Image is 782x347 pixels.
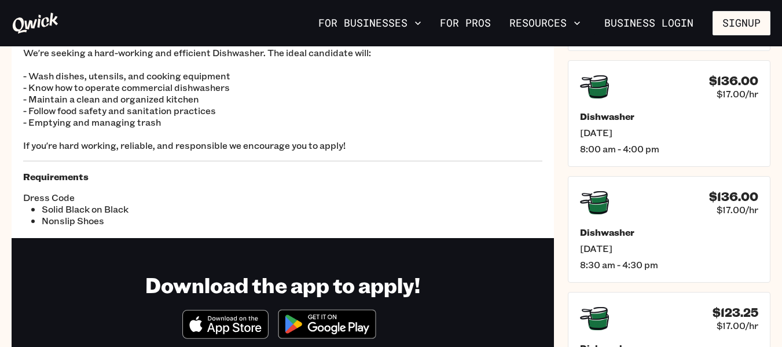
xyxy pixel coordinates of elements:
[580,259,758,271] span: 8:30 am - 4:30 pm
[23,24,542,151] p: Employee Meal is available at 5:15 PM for $1. We're seeking a hard-working and efficient Dishwash...
[568,60,770,167] a: $136.00$17.00/hrDishwasher[DATE]8:00 am - 4:00 pm
[709,74,758,88] h4: $136.00
[23,171,542,182] h5: Requirements
[182,329,269,341] a: Download on the App Store
[23,192,283,203] span: Dress Code
[594,11,703,35] a: Business Login
[580,111,758,122] h5: Dishwasher
[717,88,758,100] span: $17.00/hr
[717,320,758,331] span: $17.00/hr
[717,204,758,215] span: $17.00/hr
[314,13,426,33] button: For Businesses
[505,13,585,33] button: Resources
[713,11,770,35] button: Signup
[580,227,758,238] h5: Dishwasher
[42,215,283,227] li: Nonslip Shoes
[42,203,283,215] li: Solid Black on Black
[271,302,383,346] img: Get it on Google Play
[145,272,420,298] h1: Download the app to apply!
[713,305,758,320] h4: $123.25
[580,143,758,155] span: 8:00 am - 4:00 pm
[580,127,758,138] span: [DATE]
[580,243,758,254] span: [DATE]
[568,176,770,283] a: $136.00$17.00/hrDishwasher[DATE]8:30 am - 4:30 pm
[435,13,495,33] a: For Pros
[709,189,758,204] h4: $136.00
